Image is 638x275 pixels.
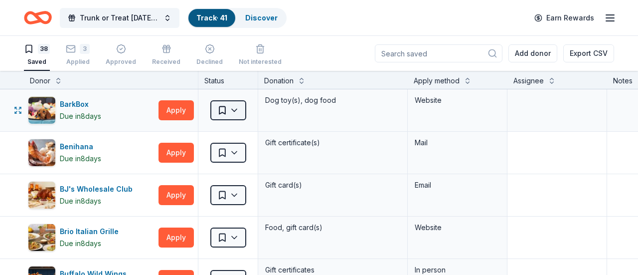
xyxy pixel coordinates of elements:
[239,40,282,71] button: Not interested
[415,94,500,106] div: Website
[28,224,155,252] button: Image for Brio Italian GrilleBrio Italian GrilleDue in8days
[264,93,401,107] div: Dog toy(s), dog food
[196,58,223,66] div: Declined
[196,13,227,22] a: Track· 41
[24,40,50,71] button: 38Saved
[106,58,136,66] div: Approved
[28,181,155,209] button: Image for BJ's Wholesale ClubBJ's Wholesale ClubDue in8days
[613,75,633,87] div: Notes
[60,110,101,122] div: Due in 8 days
[563,44,614,62] button: Export CSV
[159,143,194,163] button: Apply
[60,183,137,195] div: BJ's Wholesale Club
[245,13,278,22] a: Discover
[187,8,287,28] button: Track· 41Discover
[159,185,194,205] button: Apply
[28,139,55,166] img: Image for Benihana
[239,58,282,66] div: Not interested
[24,58,50,66] div: Saved
[264,221,401,235] div: Food, gift card(s)
[264,136,401,150] div: Gift certificate(s)
[264,75,294,87] div: Donation
[28,97,55,124] img: Image for BarkBox
[80,12,159,24] span: Trunk or Treat [DATE] [DATE]
[28,96,155,124] button: Image for BarkBoxBarkBoxDue in8days
[60,98,101,110] div: BarkBox
[196,40,223,71] button: Declined
[415,179,500,191] div: Email
[415,222,500,234] div: Website
[152,40,180,71] button: Received
[375,44,502,62] input: Search saved
[66,58,90,66] div: Applied
[60,153,101,165] div: Due in 8 days
[28,182,55,209] img: Image for BJ's Wholesale Club
[414,75,460,87] div: Apply method
[159,228,194,248] button: Apply
[60,195,101,207] div: Due in 8 days
[60,8,179,28] button: Trunk or Treat [DATE] [DATE]
[198,71,258,89] div: Status
[152,58,180,66] div: Received
[513,75,544,87] div: Assignee
[159,100,194,120] button: Apply
[106,40,136,71] button: Approved
[60,226,123,238] div: Brio Italian Grille
[28,139,155,167] button: Image for BenihanaBenihanaDue in8days
[24,6,52,29] a: Home
[60,238,101,250] div: Due in 8 days
[508,44,557,62] button: Add donor
[38,44,50,54] div: 38
[264,178,401,192] div: Gift card(s)
[30,75,50,87] div: Donor
[80,44,90,54] div: 3
[415,137,500,149] div: Mail
[60,141,101,153] div: Benihana
[28,224,55,251] img: Image for Brio Italian Grille
[66,40,90,71] button: 3Applied
[528,9,600,27] a: Earn Rewards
